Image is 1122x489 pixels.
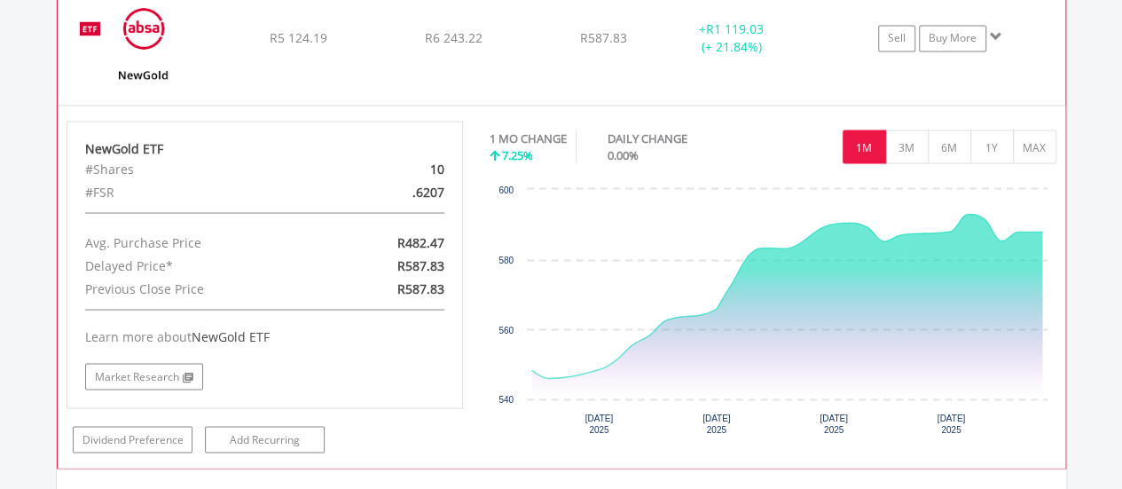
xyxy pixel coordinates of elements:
[490,180,1056,446] svg: Interactive chart
[72,157,329,180] div: #Shares
[397,256,444,273] span: R587.83
[72,277,329,300] div: Previous Close Price
[928,130,971,163] button: 6M
[919,25,986,51] a: Buy More
[843,130,886,163] button: 1M
[490,130,567,146] div: 1 MO CHANGE
[498,185,514,194] text: 600
[585,413,614,434] text: [DATE] 2025
[85,363,203,390] a: Market Research
[85,327,445,345] div: Learn more about
[580,29,627,46] span: R587.83
[490,180,1056,446] div: Chart. Highcharts interactive chart.
[498,325,514,335] text: 560
[269,29,326,46] span: R5 124.19
[205,426,325,453] a: Add Recurring
[72,180,329,203] div: #FSR
[73,426,192,453] a: Dividend Preference
[329,180,458,203] div: .6207
[664,20,797,56] div: + (+ 21.84%)
[970,130,1014,163] button: 1Y
[885,130,929,163] button: 3M
[706,20,764,37] span: R1 119.03
[72,231,329,254] div: Avg. Purchase Price
[1013,130,1056,163] button: MAX
[608,146,639,162] span: 0.00%
[702,413,731,434] text: [DATE] 2025
[192,327,270,344] span: NewGold ETF
[397,233,444,250] span: R482.47
[85,139,445,157] div: NewGold ETF
[498,255,514,264] text: 580
[498,394,514,404] text: 540
[72,254,329,277] div: Delayed Price*
[878,25,915,51] a: Sell
[608,130,749,146] div: DAILY CHANGE
[397,280,444,296] span: R587.83
[424,29,482,46] span: R6 243.22
[502,146,533,162] span: 7.25%
[820,413,848,434] text: [DATE] 2025
[938,413,966,434] text: [DATE] 2025
[329,157,458,180] div: 10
